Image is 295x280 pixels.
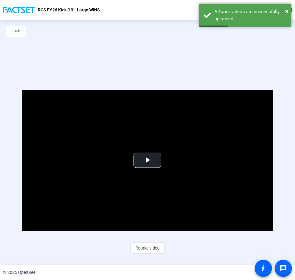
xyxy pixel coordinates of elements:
[38,6,100,14] p: RCS FY26 Kick Off - Large WINS
[285,6,289,16] button: Close
[214,8,287,22] div: All your videos are successfully uploaded.
[3,269,36,276] div: © 2025 OpenReel
[280,265,287,272] mat-icon: message
[134,153,161,168] button: Play Video
[285,7,289,15] span: ×
[260,265,267,272] mat-icon: accessibility
[6,26,26,37] button: Back
[22,90,273,231] div: Video Player
[135,242,160,254] span: Retake video
[130,242,165,254] button: Retake video
[3,7,35,13] img: OpenReel logo
[12,27,20,36] span: Back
